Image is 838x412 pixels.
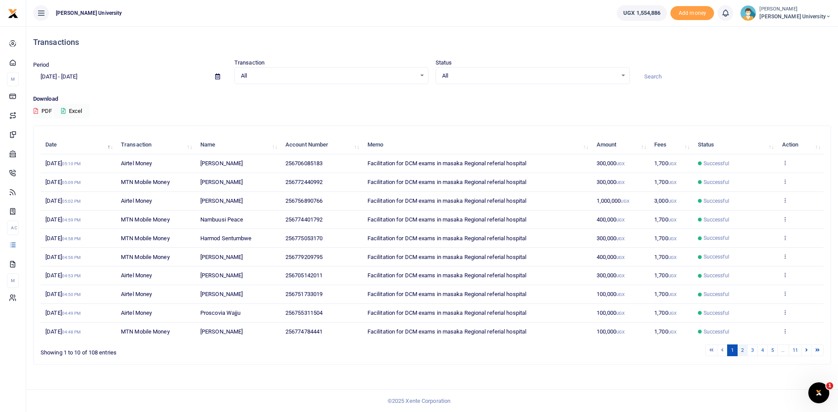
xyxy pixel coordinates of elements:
span: Successful [704,234,729,242]
span: 1,700 [654,235,677,242]
span: [DATE] [45,328,81,335]
a: 3 [747,344,758,356]
span: Add money [670,6,714,20]
span: [DATE] [45,179,81,185]
span: 100,000 [597,328,625,335]
small: UGX [616,218,625,222]
small: 05:09 PM [62,180,81,185]
span: Nambuusi Peace [200,216,243,223]
th: Amount: activate to sort column ascending [591,136,649,154]
span: Successful [704,197,729,205]
a: logo-small logo-large logo-large [8,10,18,16]
span: Successful [704,253,729,261]
small: 04:58 PM [62,236,81,241]
span: UGX 1,554,886 [623,9,660,17]
button: Excel [54,104,89,119]
small: UGX [616,180,625,185]
span: 256751733019 [285,291,323,297]
small: UGX [668,218,677,222]
small: 05:10 PM [62,161,81,166]
span: Airtel Money [121,272,152,279]
span: 1,700 [654,272,677,279]
img: profile-user [740,5,756,21]
span: All [241,72,416,80]
th: Account Number: activate to sort column ascending [281,136,363,154]
small: 04:49 PM [62,311,81,316]
small: 04:50 PM [62,292,81,297]
span: 3,000 [654,197,677,204]
span: [PERSON_NAME] [200,197,243,204]
small: 04:48 PM [62,330,81,334]
span: [DATE] [45,254,81,260]
a: 5 [767,344,778,356]
span: 1,700 [654,328,677,335]
input: Search [637,69,831,84]
span: 256774784441 [285,328,323,335]
span: [DATE] [45,310,81,316]
span: 1,700 [654,310,677,316]
span: 256755311504 [285,310,323,316]
span: Successful [704,272,729,279]
small: UGX [621,199,629,204]
small: UGX [668,161,677,166]
span: Successful [704,216,729,224]
small: UGX [616,161,625,166]
span: 1,700 [654,291,677,297]
span: Airtel Money [121,310,152,316]
span: 256772440992 [285,179,323,185]
input: select period [33,69,208,84]
span: Successful [704,328,729,336]
th: Transaction: activate to sort column ascending [116,136,196,154]
span: [DATE] [45,235,81,242]
span: 400,000 [597,216,625,223]
th: Action: activate to sort column ascending [777,136,824,154]
small: UGX [668,180,677,185]
th: Name: activate to sort column ascending [196,136,281,154]
span: 300,000 [597,179,625,185]
span: 300,000 [597,160,625,167]
span: [DATE] [45,197,81,204]
span: Airtel Money [121,197,152,204]
span: [DATE] [45,216,81,223]
span: [PERSON_NAME] [200,328,243,335]
span: Airtel Money [121,291,152,297]
a: 2 [737,344,748,356]
span: 256756890766 [285,197,323,204]
label: Period [33,61,49,69]
small: [PERSON_NAME] [759,6,831,13]
small: UGX [616,255,625,260]
label: Transaction [234,58,264,67]
small: UGX [668,236,677,241]
span: [DATE] [45,291,81,297]
small: UGX [616,236,625,241]
small: 05:02 PM [62,199,81,204]
span: 100,000 [597,291,625,297]
p: Download [33,95,831,104]
a: profile-user [PERSON_NAME] [PERSON_NAME] University [740,5,831,21]
span: [DATE] [45,160,81,167]
span: [DATE] [45,272,81,279]
span: Facilitation for DCM exams in masaka Regional referial hospital [367,235,526,242]
span: 1,700 [654,160,677,167]
span: [PERSON_NAME] University [759,13,831,20]
span: 400,000 [597,254,625,260]
small: UGX [668,311,677,316]
span: Facilitation for DCM exams in masaka Regional referial hospital [367,254,526,260]
li: Wallet ballance [613,5,670,21]
a: 1 [727,344,738,356]
span: Successful [704,290,729,298]
span: 1,700 [654,216,677,223]
span: [PERSON_NAME] [200,179,243,185]
span: 300,000 [597,272,625,279]
small: UGX [616,273,625,278]
h4: Transactions [33,37,831,47]
small: 04:59 PM [62,218,81,222]
small: UGX [668,273,677,278]
span: Facilitation for DCM exams in masaka Regional referial hospital [367,291,526,297]
small: 04:53 PM [62,273,81,278]
span: Successful [704,160,729,167]
span: Proscovia Wajju [200,310,241,316]
span: 1 [826,382,833,389]
span: Harmod Sentumbwe [200,235,252,242]
span: 300,000 [597,235,625,242]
